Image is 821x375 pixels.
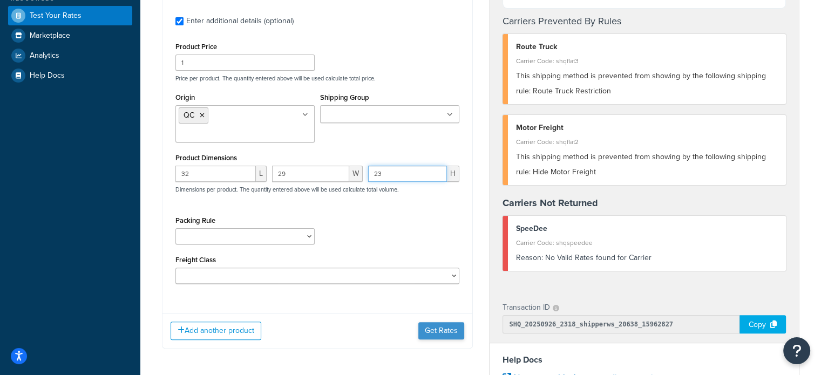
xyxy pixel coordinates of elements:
span: W [349,166,363,182]
span: Reason: [516,252,543,263]
input: Enter additional details (optional) [175,17,184,25]
span: Test Your Rates [30,11,82,21]
div: Carrier Code: shqflat3 [516,53,778,69]
h4: Help Docs [503,353,786,366]
span: L [256,166,267,182]
h4: Carriers Prevented By Rules [503,14,786,29]
p: Dimensions per product. The quantity entered above will be used calculate total volume. [173,186,399,193]
a: Test Your Rates [8,6,132,25]
label: Product Dimensions [175,154,237,162]
button: Open Resource Center [783,337,810,364]
div: Carrier Code: shqflat2 [516,134,778,149]
div: Copy [739,315,786,333]
div: SpeeDee [516,221,778,236]
span: Help Docs [30,71,65,80]
label: Freight Class [175,256,216,264]
label: Product Price [175,43,217,51]
div: Motor Freight [516,120,778,135]
span: Marketplace [30,31,70,40]
p: Transaction ID [503,300,550,315]
label: Shipping Group [320,93,369,101]
label: Origin [175,93,195,101]
span: Analytics [30,51,59,60]
div: Enter additional details (optional) [186,13,294,29]
div: Carrier Code: shqspeedee [516,235,778,250]
span: This shipping method is prevented from showing by the following shipping rule: Hide Motor Freight [516,151,766,178]
label: Packing Rule [175,216,215,224]
button: Get Rates [418,322,464,339]
button: Add another product [171,322,261,340]
strong: Carriers Not Returned [503,196,598,210]
span: This shipping method is prevented from showing by the following shipping rule: Route Truck Restri... [516,70,766,97]
a: Help Docs [8,66,132,85]
a: Analytics [8,46,132,65]
div: Route Truck [516,39,778,54]
span: H [447,166,459,182]
span: QC [184,110,194,121]
a: Marketplace [8,26,132,45]
div: No Valid Rates found for Carrier [516,250,778,265]
p: Price per product. The quantity entered above will be used calculate total price. [173,74,462,82]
